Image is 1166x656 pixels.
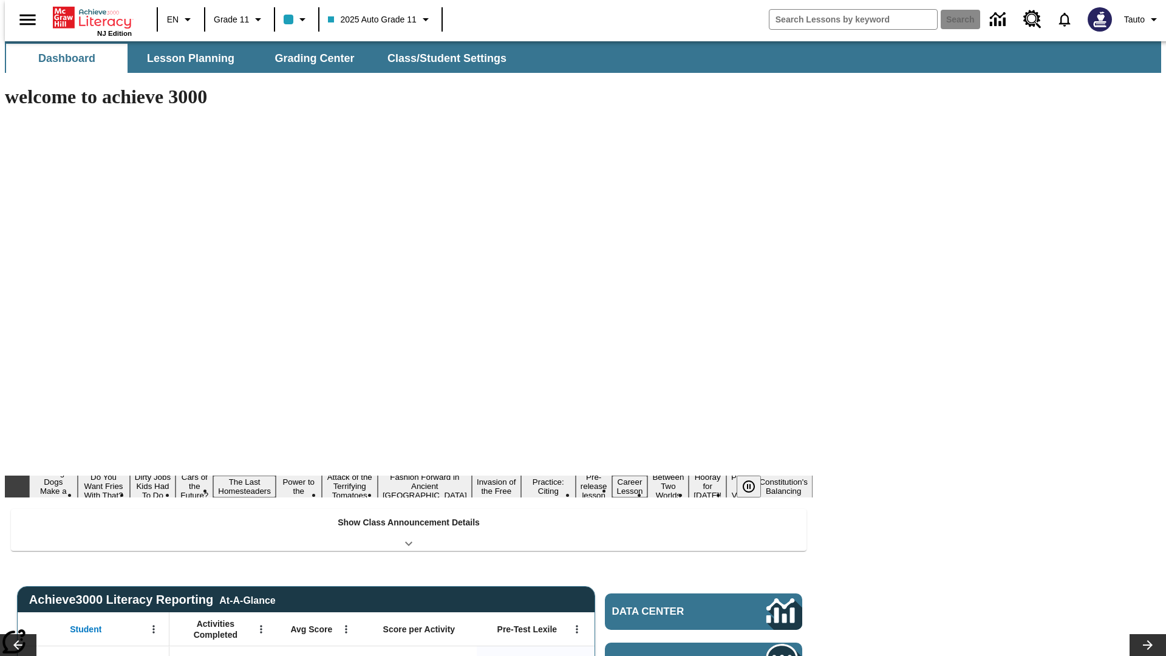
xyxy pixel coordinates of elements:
button: Class color is light blue. Change class color [279,9,315,30]
a: Data Center [983,3,1016,36]
button: Slide 3 Dirty Jobs Kids Had To Do [130,471,176,502]
img: Avatar [1088,7,1112,32]
button: Grade: Grade 11, Select a grade [209,9,270,30]
button: Slide 8 Fashion Forward in Ancient Rome [378,471,472,502]
button: Class/Student Settings [378,44,516,73]
span: Activities Completed [176,618,256,640]
span: Achieve3000 Literacy Reporting [29,593,276,607]
button: Select a new avatar [1080,4,1119,35]
a: Data Center [605,593,802,630]
div: At-A-Glance [219,593,275,606]
button: Pause [737,476,761,497]
p: Show Class Announcement Details [338,516,480,529]
a: Home [53,5,132,30]
h1: welcome to achieve 3000 [5,86,813,108]
button: Slide 13 Between Two Worlds [647,471,689,502]
button: Dashboard [6,44,128,73]
button: Language: EN, Select a language [162,9,200,30]
button: Open Menu [145,620,163,638]
span: NJ Edition [97,30,132,37]
span: Tauto [1124,13,1145,26]
button: Lesson Planning [130,44,251,73]
button: Slide 5 The Last Homesteaders [213,476,276,497]
button: Slide 11 Pre-release lesson [576,471,612,502]
button: Slide 10 Mixed Practice: Citing Evidence [521,466,576,507]
button: Slide 6 Solar Power to the People [276,466,322,507]
span: Data Center [612,606,726,618]
button: Class: 2025 Auto Grade 11, Select your class [323,9,437,30]
button: Open Menu [568,620,586,638]
button: Open side menu [10,2,46,38]
input: search field [769,10,937,29]
button: Slide 16 The Constitution's Balancing Act [754,466,813,507]
button: Slide 15 Point of View [726,471,754,502]
span: Grade 11 [214,13,249,26]
span: EN [167,13,179,26]
span: 2025 Auto Grade 11 [328,13,416,26]
span: Score per Activity [383,624,455,635]
a: Resource Center, Will open in new tab [1016,3,1049,36]
button: Open Menu [252,620,270,638]
span: Pre-Test Lexile [497,624,557,635]
div: SubNavbar [5,44,517,73]
button: Slide 12 Career Lesson [612,476,648,497]
div: Show Class Announcement Details [11,509,806,551]
button: Slide 14 Hooray for Constitution Day! [689,471,726,502]
button: Slide 7 Attack of the Terrifying Tomatoes [322,471,378,502]
button: Slide 4 Cars of the Future? [176,471,213,502]
button: Slide 2 Do You Want Fries With That? [78,471,130,502]
button: Open Menu [337,620,355,638]
button: Slide 1 Diving Dogs Make a Splash [29,466,78,507]
button: Lesson carousel, Next [1130,634,1166,656]
a: Notifications [1049,4,1080,35]
span: Student [70,624,101,635]
button: Slide 9 The Invasion of the Free CD [472,466,521,507]
div: Pause [737,476,773,497]
div: SubNavbar [5,41,1161,73]
span: Avg Score [290,624,332,635]
button: Grading Center [254,44,375,73]
div: Home [53,4,132,37]
button: Profile/Settings [1119,9,1166,30]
